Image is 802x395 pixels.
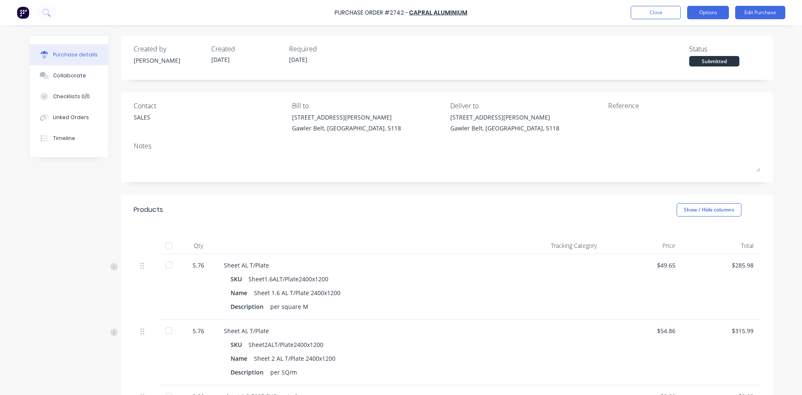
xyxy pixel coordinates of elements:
[53,72,86,79] div: Collaborate
[689,261,754,270] div: $285.98
[231,366,270,378] div: Description
[510,237,604,254] div: Tracking Category
[254,287,340,299] div: Sheet 1.6 AL T/Plate 2400x1200
[231,273,249,285] div: SKU
[231,339,249,351] div: SKU
[292,101,444,111] div: Bill to
[30,86,108,107] button: Checklists 0/0
[186,261,211,270] div: 5.76
[30,65,108,86] button: Collaborate
[231,301,270,313] div: Description
[53,114,89,121] div: Linked Orders
[30,128,108,149] button: Timeline
[289,44,360,54] div: Required
[231,352,254,364] div: Name
[689,44,760,54] div: Status
[450,113,559,122] div: [STREET_ADDRESS][PERSON_NAME]
[604,237,682,254] div: Price
[270,301,308,313] div: per square M
[53,51,98,59] div: Purchase details
[134,205,163,215] div: Products
[53,93,90,100] div: Checklists 0/0
[292,124,401,133] div: Gawler Belt, [GEOGRAPHIC_DATA], 5118
[30,107,108,128] button: Linked Orders
[409,8,467,17] a: Capral Aluminium
[270,366,297,378] div: per SQ/m
[682,237,761,254] div: Total
[180,237,217,254] div: Qty
[254,352,335,364] div: Sheet 2 AL T/Plate 2400x1200
[30,44,108,65] button: Purchase details
[450,124,559,133] div: Gawler Belt, [GEOGRAPHIC_DATA], 5118
[292,113,401,122] div: [STREET_ADDRESS][PERSON_NAME]
[677,203,741,217] button: Show / Hide columns
[249,339,323,351] div: Sheet2ALT/Plate2400x1200
[186,326,211,335] div: 5.76
[134,113,150,122] div: SALES
[689,326,754,335] div: $315.99
[631,6,681,19] button: Close
[224,326,503,335] div: Sheet AL T/Plate
[335,8,408,17] div: Purchase Order #2742 -
[687,6,729,19] button: Options
[17,6,29,19] img: Factory
[608,101,760,111] div: Reference
[610,326,675,335] div: $54.86
[610,261,675,270] div: $49.65
[134,44,205,54] div: Created by
[689,56,739,66] div: Submitted
[134,141,760,151] div: Notes
[134,56,205,65] div: [PERSON_NAME]
[224,261,503,270] div: Sheet AL T/Plate
[53,135,75,142] div: Timeline
[231,287,254,299] div: Name
[450,101,602,111] div: Deliver to
[735,6,785,19] button: Edit Purchase
[211,44,282,54] div: Created
[249,273,328,285] div: Sheet1.6ALT/Plate2400x1200
[134,101,286,111] div: Contact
